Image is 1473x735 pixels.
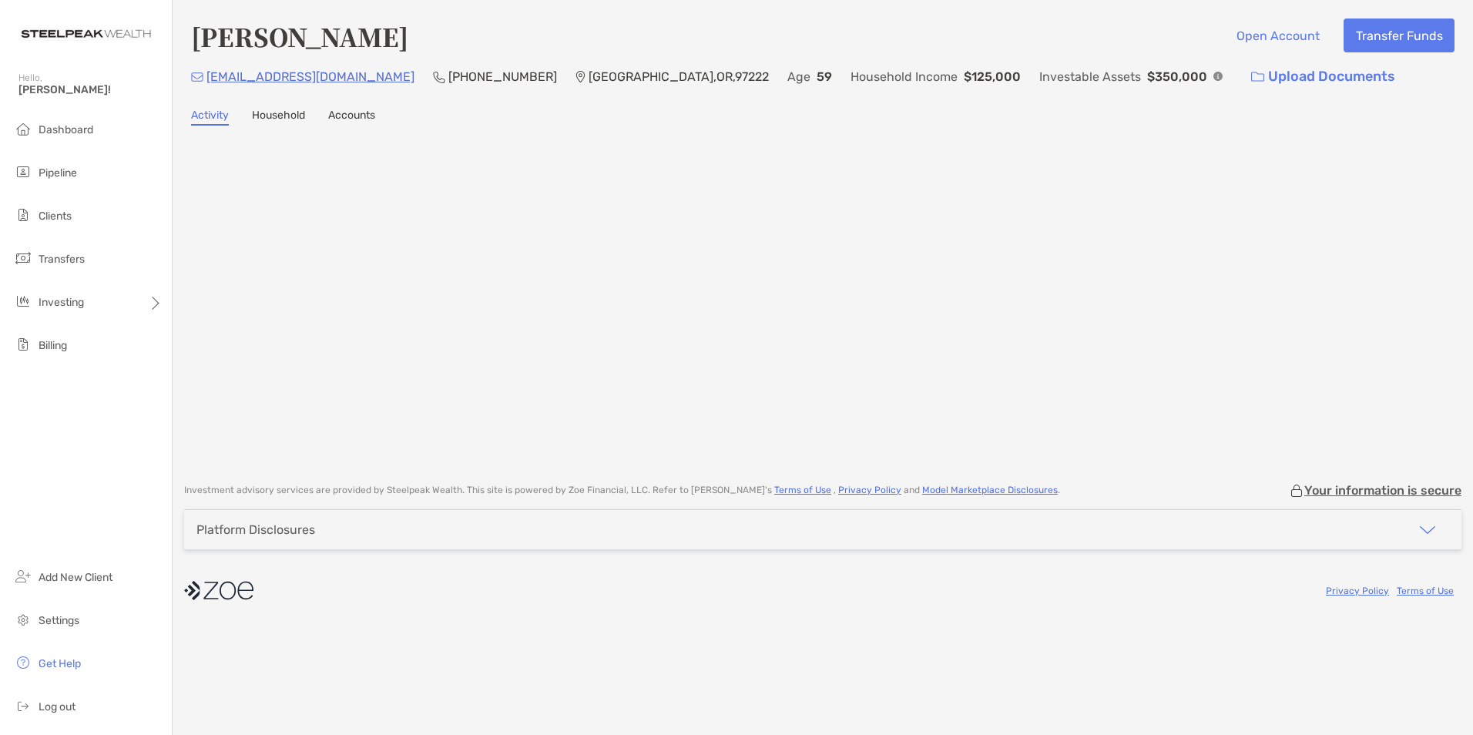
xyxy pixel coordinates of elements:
[39,571,112,584] span: Add New Client
[1241,60,1405,93] a: Upload Documents
[1304,483,1461,498] p: Your information is secure
[14,567,32,586] img: add_new_client icon
[18,83,163,96] span: [PERSON_NAME]!
[14,696,32,715] img: logout icon
[14,610,32,629] img: settings icon
[206,67,414,86] p: [EMAIL_ADDRESS][DOMAIN_NAME]
[252,109,305,126] a: Household
[39,253,85,266] span: Transfers
[18,6,153,62] img: Zoe Logo
[1251,72,1264,82] img: button icon
[787,67,810,86] p: Age
[1224,18,1331,52] button: Open Account
[14,292,32,310] img: investing icon
[191,18,408,54] h4: [PERSON_NAME]
[39,123,93,136] span: Dashboard
[328,109,375,126] a: Accounts
[922,485,1058,495] a: Model Marketplace Disclosures
[14,119,32,138] img: dashboard icon
[14,653,32,672] img: get-help icon
[39,657,81,670] span: Get Help
[39,166,77,180] span: Pipeline
[1147,67,1207,86] p: $350,000
[1213,72,1223,81] img: Info Icon
[589,67,769,86] p: [GEOGRAPHIC_DATA] , OR , 97222
[39,614,79,627] span: Settings
[191,72,203,82] img: Email Icon
[964,67,1021,86] p: $125,000
[39,700,75,713] span: Log out
[774,485,831,495] a: Terms of Use
[14,335,32,354] img: billing icon
[39,296,84,309] span: Investing
[14,249,32,267] img: transfers icon
[1418,521,1437,539] img: icon arrow
[196,522,315,537] div: Platform Disclosures
[575,71,586,83] img: Location Icon
[817,67,832,86] p: 59
[14,206,32,224] img: clients icon
[448,67,557,86] p: [PHONE_NUMBER]
[851,67,958,86] p: Household Income
[838,485,901,495] a: Privacy Policy
[184,485,1060,496] p: Investment advisory services are provided by Steelpeak Wealth . This site is powered by Zoe Finan...
[1344,18,1455,52] button: Transfer Funds
[184,573,253,608] img: company logo
[1326,586,1389,596] a: Privacy Policy
[39,210,72,223] span: Clients
[39,339,67,352] span: Billing
[191,109,229,126] a: Activity
[433,71,445,83] img: Phone Icon
[1397,586,1454,596] a: Terms of Use
[14,163,32,181] img: pipeline icon
[1039,67,1141,86] p: Investable Assets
